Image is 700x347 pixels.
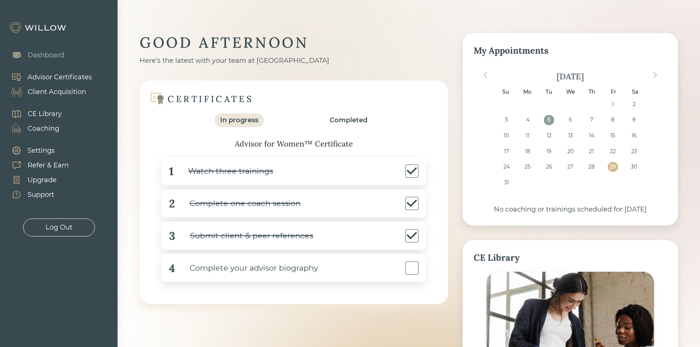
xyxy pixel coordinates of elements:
div: Here’s the latest with your team at [GEOGRAPHIC_DATA] [140,56,448,66]
div: Choose Saturday, August 9th, 2025 [629,115,639,125]
button: Next Month [649,69,661,81]
div: Complete one coach session [175,195,301,212]
div: CE Library [28,109,62,119]
a: CE Library [4,106,62,121]
div: CERTIFICATES [168,93,254,105]
div: Submit client & peer references [175,228,313,244]
div: Choose Friday, August 29th, 2025 [608,162,618,172]
a: Refer & Earn [4,158,69,173]
div: Sa [630,87,640,97]
div: Upgrade [28,175,57,185]
div: No coaching or trainings scheduled for [DATE] [474,205,667,214]
div: Choose Wednesday, August 20th, 2025 [565,147,575,156]
div: Choose Friday, August 15th, 2025 [608,131,618,141]
div: 4 [169,260,175,276]
div: Choose Sunday, August 17th, 2025 [502,147,511,156]
div: Refer & Earn [28,160,69,170]
div: Choose Wednesday, August 6th, 2025 [565,115,575,125]
a: Coaching [4,121,62,136]
div: Choose Friday, August 22nd, 2025 [608,147,618,156]
a: Advisor Certificates [4,70,92,84]
div: [DATE] [474,71,667,82]
a: Upgrade [4,173,69,187]
div: Choose Tuesday, August 12th, 2025 [544,131,554,141]
div: Choose Sunday, August 31st, 2025 [502,178,511,188]
div: Choose Thursday, August 7th, 2025 [586,115,596,125]
div: Advisor Certificates [28,72,92,82]
div: CE Library [474,251,667,264]
div: 2 [169,195,175,212]
div: Choose Tuesday, August 26th, 2025 [544,162,554,172]
img: Willow [9,22,68,33]
div: Fr [609,87,618,97]
div: Choose Thursday, August 14th, 2025 [586,131,596,141]
div: Choose Sunday, August 24th, 2025 [502,162,511,172]
div: Advisor for Women™ Certificate [154,138,433,150]
div: Choose Friday, August 8th, 2025 [608,115,618,125]
div: In progress [220,115,258,125]
div: Choose Wednesday, August 27th, 2025 [565,162,575,172]
div: Choose Monday, August 18th, 2025 [523,147,532,156]
div: month 2025-08 [476,100,664,194]
div: Tu [544,87,554,97]
div: Settings [28,146,55,156]
div: Choose Monday, August 25th, 2025 [523,162,532,172]
div: Choose Tuesday, August 5th, 2025 [544,115,554,125]
div: Coaching [28,124,59,134]
div: Choose Thursday, August 21st, 2025 [586,147,596,156]
div: Choose Tuesday, August 19th, 2025 [544,147,554,156]
div: Complete your advisor biography [175,260,318,276]
button: Previous Month [480,69,491,81]
a: Client Acquisition [4,84,92,99]
div: Choose Saturday, August 2nd, 2025 [629,100,639,109]
div: Choose Monday, August 4th, 2025 [523,115,532,125]
div: Su [500,87,510,97]
div: Choose Wednesday, August 13th, 2025 [565,131,575,141]
div: Choose Saturday, August 16th, 2025 [629,131,639,141]
div: Choose Saturday, August 30th, 2025 [629,162,639,172]
div: 1 [169,163,173,180]
div: My Appointments [474,44,667,57]
a: Settings [4,143,69,158]
div: Choose Thursday, August 28th, 2025 [586,162,596,172]
div: We [565,87,575,97]
div: Watch three trainings [173,163,273,180]
div: Client Acquisition [28,87,86,97]
div: Choose Monday, August 11th, 2025 [523,131,532,141]
div: Completed [330,115,367,125]
div: Log Out [46,223,72,232]
div: Choose Saturday, August 23rd, 2025 [629,147,639,156]
div: GOOD AFTERNOON [140,33,448,52]
div: Choose Sunday, August 3rd, 2025 [502,115,511,125]
div: Support [28,190,54,200]
div: Th [587,87,597,97]
div: Mo [522,87,532,97]
a: Dashboard [4,48,64,62]
div: Choose Friday, August 1st, 2025 [608,100,618,109]
div: 3 [169,228,175,244]
div: Choose Sunday, August 10th, 2025 [502,131,511,141]
div: Dashboard [28,50,64,60]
